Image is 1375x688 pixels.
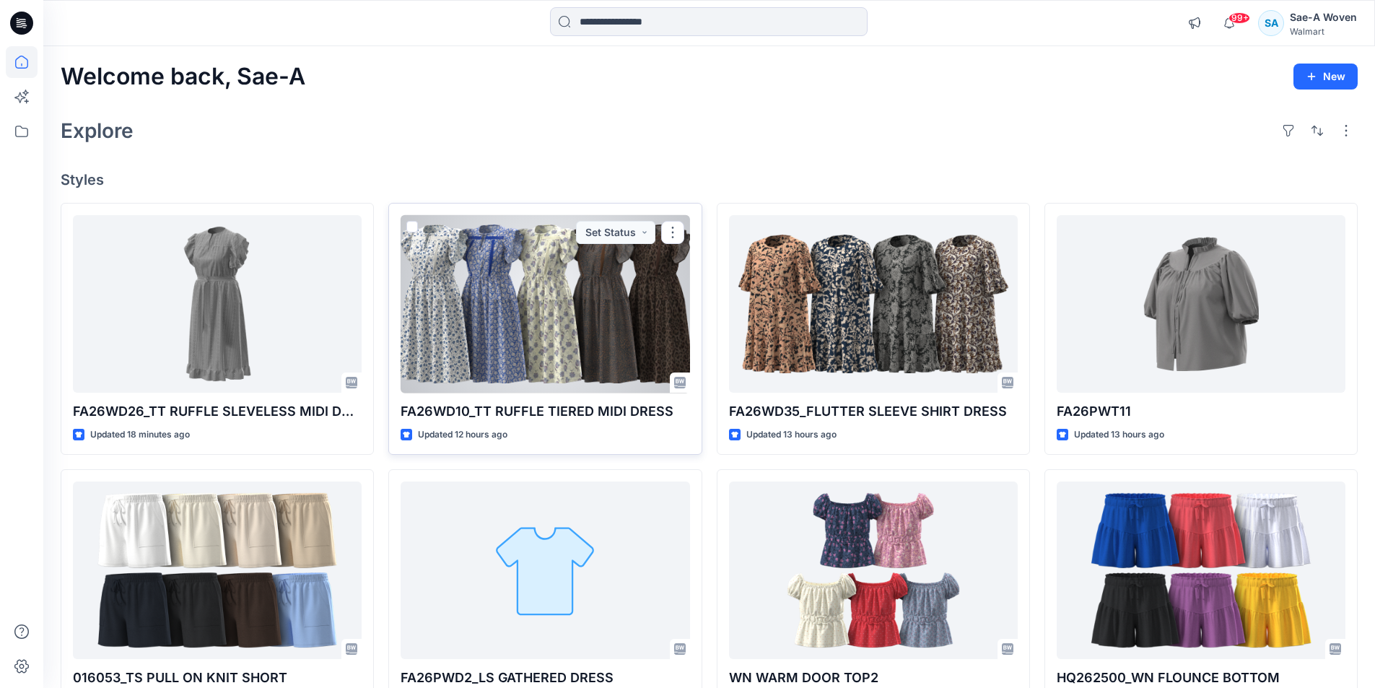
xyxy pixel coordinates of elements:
a: FA26PWT11 [1057,215,1345,393]
h2: Welcome back, Sae-A [61,64,305,90]
a: FA26WD35_FLUTTER SLEEVE SHIRT DRESS [729,215,1018,393]
p: FA26WD10_TT RUFFLE TIERED MIDI DRESS [401,401,689,422]
p: Updated 13 hours ago [746,427,837,443]
p: FA26PWT11 [1057,401,1345,422]
p: Updated 12 hours ago [418,427,507,443]
h2: Explore [61,119,134,142]
p: Updated 13 hours ago [1074,427,1164,443]
h4: Styles [61,171,1358,188]
a: FA26PWD2_LS GATHERED DRESS [401,482,689,660]
p: FA26PWD2_LS GATHERED DRESS [401,668,689,688]
p: HQ262500_WN FLOUNCE BOTTOM [1057,668,1345,688]
a: WN WARM DOOR TOP2 [729,482,1018,660]
a: 016053_TS PULL ON KNIT SHORT [73,482,362,660]
span: 99+ [1228,12,1250,24]
a: FA26WD26_TT RUFFLE SLEVELESS MIDI DRESS [73,215,362,393]
p: FA26WD35_FLUTTER SLEEVE SHIRT DRESS [729,401,1018,422]
p: FA26WD26_TT RUFFLE SLEVELESS MIDI DRESS [73,401,362,422]
button: New [1293,64,1358,90]
p: Updated 18 minutes ago [90,427,190,443]
a: HQ262500_WN FLOUNCE BOTTOM [1057,482,1345,660]
a: FA26WD10_TT RUFFLE TIERED MIDI DRESS [401,215,689,393]
div: SA [1258,10,1284,36]
div: Walmart [1290,26,1357,37]
p: 016053_TS PULL ON KNIT SHORT [73,668,362,688]
p: WN WARM DOOR TOP2 [729,668,1018,688]
div: Sae-A Woven [1290,9,1357,26]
